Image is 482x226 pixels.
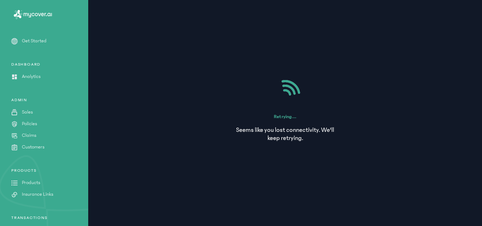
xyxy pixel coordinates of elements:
[22,143,44,151] p: Customers
[22,37,47,45] p: Get Started
[232,126,338,142] p: Seems like you lost connectivity. We'll keep retrying.
[22,132,36,139] p: Claims
[22,120,37,128] p: Policies
[22,109,33,116] p: Sales
[22,191,53,198] p: Insurance Links
[22,73,41,80] p: Analytics
[22,179,40,187] p: Products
